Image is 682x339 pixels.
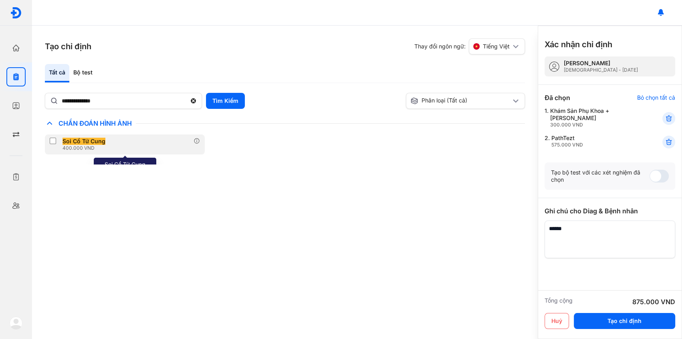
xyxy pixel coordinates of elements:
[632,297,675,307] div: 875.000 VND
[545,297,573,307] div: Tổng cộng
[545,134,643,148] div: 2.
[551,142,583,148] div: 575.000 VND
[69,64,97,82] div: Bộ test
[45,41,91,52] h3: Tạo chỉ định
[414,38,525,54] div: Thay đổi ngôn ngữ:
[551,169,650,183] div: Tạo bộ test với các xét nghiệm đã chọn
[545,39,612,50] h3: Xác nhận chỉ định
[545,206,675,216] div: Ghi chú cho Diag & Bệnh nhân
[483,43,510,50] span: Tiếng Việt
[545,107,643,128] div: 1.
[550,107,643,128] div: Khám Sản Phụ Khoa + [PERSON_NAME]
[545,93,570,102] div: Đã chọn
[45,64,69,82] div: Tất cả
[564,67,638,73] div: [DEMOGRAPHIC_DATA] - [DATE]
[63,145,109,151] div: 400.000 VND
[545,313,569,329] button: Huỷ
[10,317,22,329] img: logo
[637,94,675,101] div: Bỏ chọn tất cả
[410,97,511,105] div: Phân loại (Tất cả)
[54,119,136,127] span: Chẩn Đoán Hình Ảnh
[564,60,638,67] div: [PERSON_NAME]
[574,313,675,329] button: Tạo chỉ định
[550,122,643,128] div: 300.000 VND
[551,134,583,148] div: PathTezt
[206,93,245,109] button: Tìm Kiếm
[63,138,105,145] span: Soi Cổ Tử Cung
[10,7,22,19] img: logo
